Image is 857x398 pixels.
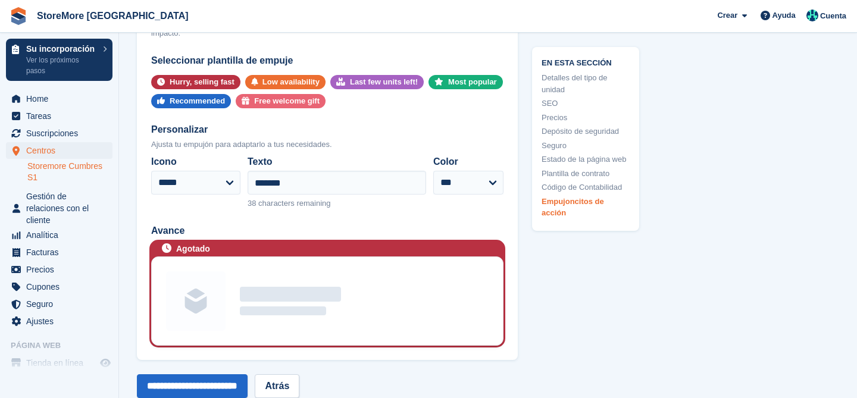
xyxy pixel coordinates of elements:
[10,7,27,25] img: stora-icon-8386f47178a22dfd0bd8f6a31ec36ba5ce8667c1dd55bd0f319d3a0aa187defe.svg
[6,108,112,124] a: menu
[820,10,846,22] span: Cuenta
[98,356,112,370] a: Vista previa de la tienda
[151,54,503,68] div: Seleccionar plantilla de empuje
[254,94,320,108] div: Free welcome gift
[6,278,112,295] a: menu
[6,227,112,243] a: menu
[151,224,503,238] div: Avance
[26,90,98,107] span: Home
[6,190,112,226] a: menu
[542,98,630,109] a: SEO
[248,155,426,169] label: Texto
[6,125,112,142] a: menu
[428,75,503,89] button: Most popular
[433,155,503,169] label: Color
[806,10,818,21] img: Maria Vela Padilla
[542,167,630,179] a: Plantilla de contrato
[248,199,256,208] span: 38
[717,10,737,21] span: Crear
[6,355,112,371] a: menú
[26,244,98,261] span: Facturas
[542,72,630,95] a: Detalles del tipo de unidad
[26,355,98,371] span: Tienda en línea
[6,296,112,312] a: menu
[26,296,98,312] span: Seguro
[151,155,240,169] label: Icono
[542,111,630,123] a: Precios
[176,243,210,255] div: Agotado
[262,75,320,89] div: Low availability
[26,190,98,226] span: Gestión de relaciones con el cliente
[6,244,112,261] a: menu
[542,181,630,193] a: Código de Contabilidad
[170,94,225,108] div: Recommended
[236,94,326,108] button: Free welcome gift
[151,94,231,108] button: Recommended
[330,75,424,89] button: Last few units left!
[26,261,98,278] span: Precios
[26,313,98,330] span: Ajustes
[26,142,98,159] span: Centros
[11,340,118,352] span: Página web
[255,374,299,398] a: Atrás
[542,126,630,137] a: Depósito de seguridad
[350,75,418,89] div: Last few units left!
[6,90,112,107] a: menu
[151,123,503,137] div: Personalizar
[245,75,326,89] button: Low availability
[542,139,630,151] a: Seguro
[26,227,98,243] span: Analítica
[32,6,193,26] a: StoreMore [GEOGRAPHIC_DATA]
[258,199,330,208] span: characters remaining
[448,75,497,89] div: Most popular
[166,271,226,331] img: Unit group image placeholder
[27,161,112,183] a: Storemore Cumbres S1
[542,195,630,218] a: Empujoncitos de acción
[26,108,98,124] span: Tareas
[26,125,98,142] span: Suscripciones
[151,75,240,89] button: Hurry, selling fast
[26,55,97,76] p: Ver los próximos pasos
[542,153,630,165] a: Estado de la página web
[6,142,112,159] a: menu
[6,39,112,81] a: Su incorporación Ver los próximos pasos
[26,278,98,295] span: Cupones
[6,313,112,330] a: menu
[772,10,796,21] span: Ayuda
[26,45,97,53] p: Su incorporación
[170,75,234,89] div: Hurry, selling fast
[151,139,503,151] div: Ajusta tu empujón para adaptarlo a tus necesidades.
[6,261,112,278] a: menu
[542,56,630,67] span: En esta sección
